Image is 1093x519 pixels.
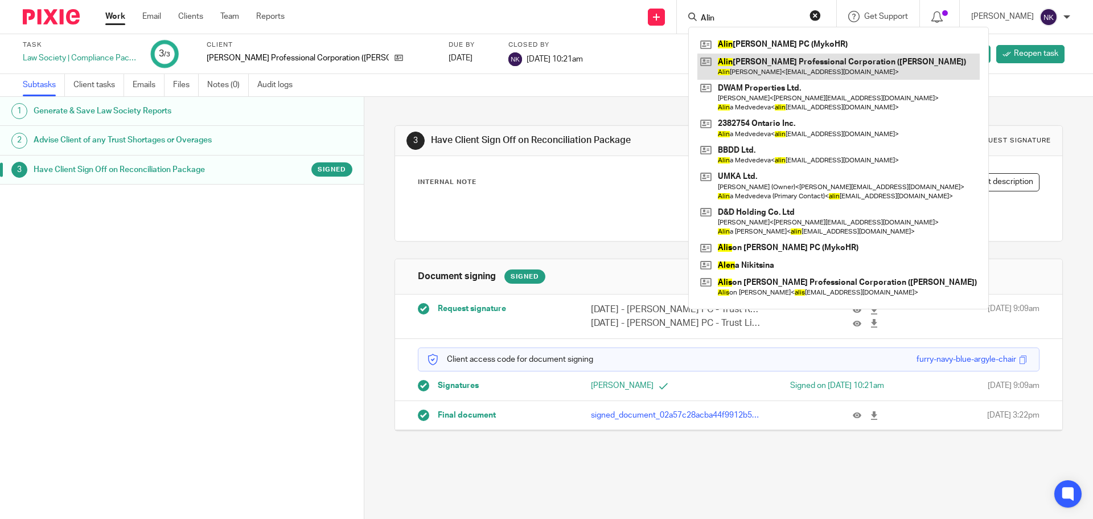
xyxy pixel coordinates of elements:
[438,380,479,391] span: Signatures
[508,40,583,50] label: Closed by
[988,380,1039,391] span: [DATE] 9:09am
[23,52,137,64] div: Law Society | Compliance Package
[133,74,165,96] a: Emails
[746,380,884,391] div: Signed on [DATE] 10:21am
[449,52,494,64] div: [DATE]
[23,40,137,50] label: Task
[996,45,1065,63] a: Reopen task
[256,11,285,22] a: Reports
[527,55,583,63] span: [DATE] 10:21am
[318,165,346,174] span: Signed
[11,103,27,119] div: 1
[591,317,763,330] p: [DATE] - [PERSON_NAME] PC - Trust Listing Audit.pdf
[971,11,1034,22] p: [PERSON_NAME]
[418,178,476,187] p: Internal Note
[418,271,496,283] h1: Document signing
[1039,8,1058,26] img: svg%3E
[864,13,908,21] span: Get Support
[105,11,125,22] a: Work
[591,410,763,421] p: signed_document_02a57c28acba44f9912b581692ecc302.pdf
[23,9,80,24] img: Pixie
[34,161,246,178] h1: Have Client Sign Off on Reconciliation Package
[504,269,545,284] div: Signed
[431,134,753,146] h1: Have Client Sign Off on Reconciliation Package
[700,14,802,24] input: Search
[438,303,506,314] span: Request signature
[952,136,1051,145] div: Task request signature
[173,74,199,96] a: Files
[34,132,246,149] h1: Advise Client of any Trust Shortages or Overages
[591,303,763,316] p: [DATE] - [PERSON_NAME] PC - Trust Reconciliation Workbook.pdf
[178,11,203,22] a: Clients
[159,47,170,60] div: 3
[508,52,522,66] img: svg%3E
[427,354,593,365] p: Client access code for document signing
[11,133,27,149] div: 2
[988,303,1039,330] span: [DATE] 9:09am
[1014,48,1058,59] span: Reopen task
[987,410,1039,421] span: [DATE] 3:22pm
[257,74,301,96] a: Audit logs
[449,40,494,50] label: Due by
[810,10,821,21] button: Clear
[960,173,1039,191] button: Edit description
[917,354,1016,365] div: furry-navy-blue-argyle-chair
[142,11,161,22] a: Email
[207,40,434,50] label: Client
[23,74,65,96] a: Subtasks
[164,51,170,58] small: /3
[207,52,389,64] p: [PERSON_NAME] Professional Corporation ([PERSON_NAME])
[207,74,249,96] a: Notes (0)
[73,74,124,96] a: Client tasks
[438,410,496,421] span: Final document
[406,132,425,150] div: 3
[11,162,27,178] div: 3
[34,103,246,120] h1: Generate & Save Law Society Reports
[591,380,729,391] p: [PERSON_NAME]
[220,11,239,22] a: Team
